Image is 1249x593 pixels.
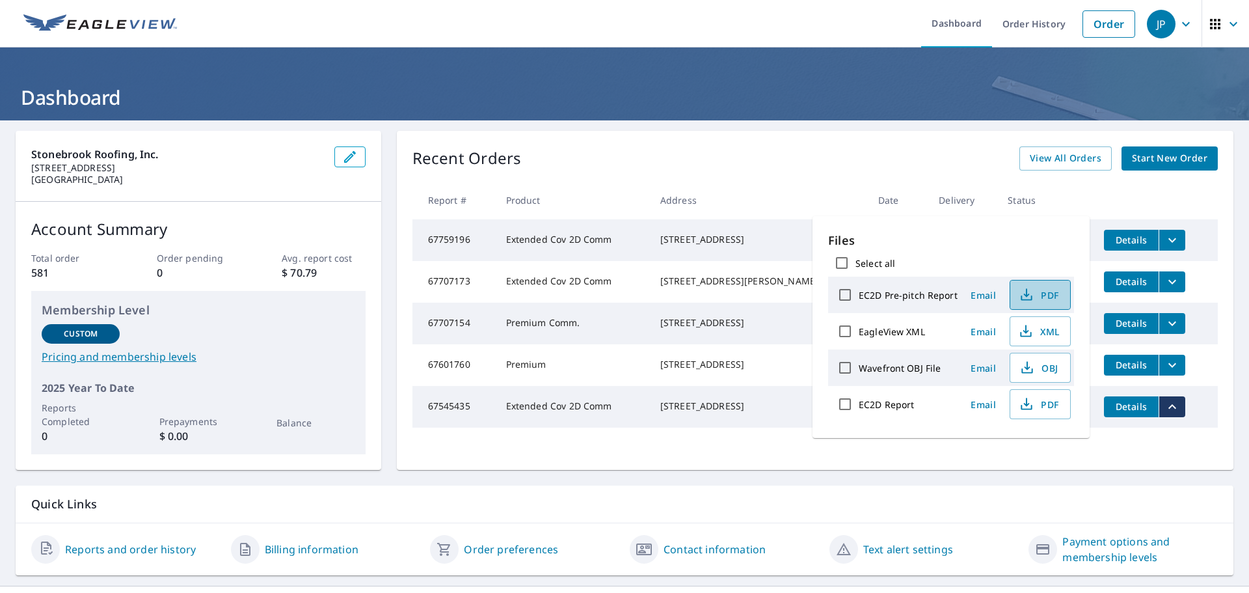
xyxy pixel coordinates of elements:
[1030,150,1101,167] span: View All Orders
[496,344,650,386] td: Premium
[64,328,98,340] p: Custom
[968,325,999,338] span: Email
[412,146,522,171] p: Recent Orders
[1159,396,1185,417] button: filesDropdownBtn-67545435
[1112,317,1151,329] span: Details
[31,496,1218,512] p: Quick Links
[31,162,324,174] p: [STREET_ADDRESS]
[1112,359,1151,371] span: Details
[997,181,1094,219] th: Status
[1082,10,1135,38] a: Order
[496,261,650,303] td: Extended Cov 2D Comm
[159,415,237,428] p: Prepayments
[660,233,857,246] div: [STREET_ADDRESS]
[1132,150,1207,167] span: Start New Order
[1104,230,1159,251] button: detailsBtn-67759196
[496,303,650,344] td: Premium Comm.
[868,181,929,219] th: Date
[157,251,240,265] p: Order pending
[1159,230,1185,251] button: filesDropdownBtn-67759196
[282,265,365,281] p: $ 70.79
[412,303,496,344] td: 67707154
[1104,355,1159,376] button: detailsBtn-67601760
[1018,396,1060,412] span: PDF
[963,358,1004,378] button: Email
[1010,316,1071,346] button: XML
[1018,287,1060,303] span: PDF
[859,289,958,301] label: EC2D Pre-pitch Report
[968,398,999,411] span: Email
[42,380,355,396] p: 2025 Year To Date
[855,257,895,269] label: Select all
[496,219,650,261] td: Extended Cov 2D Comm
[1104,271,1159,292] button: detailsBtn-67707173
[963,322,1004,342] button: Email
[42,301,355,319] p: Membership Level
[1010,353,1071,383] button: OBJ
[1159,355,1185,376] button: filesDropdownBtn-67601760
[412,261,496,303] td: 67707173
[1159,271,1185,292] button: filesDropdownBtn-67707173
[412,344,496,386] td: 67601760
[16,84,1233,111] h1: Dashboard
[963,285,1004,305] button: Email
[660,400,857,413] div: [STREET_ADDRESS]
[664,542,766,557] a: Contact information
[1010,389,1071,419] button: PDF
[863,542,953,557] a: Text alert settings
[1104,313,1159,334] button: detailsBtn-67707154
[968,362,999,374] span: Email
[412,181,496,219] th: Report #
[1112,234,1151,246] span: Details
[157,265,240,281] p: 0
[828,232,1074,249] p: Files
[412,219,496,261] td: 67759196
[660,316,857,329] div: [STREET_ADDRESS]
[928,181,997,219] th: Delivery
[1112,400,1151,413] span: Details
[859,325,925,338] label: EagleView XML
[282,251,365,265] p: Avg. report cost
[963,394,1004,415] button: Email
[496,181,650,219] th: Product
[1018,360,1060,376] span: OBJ
[660,275,857,288] div: [STREET_ADDRESS][PERSON_NAME]
[31,251,114,265] p: Total order
[1104,396,1159,417] button: detailsBtn-67545435
[42,428,120,444] p: 0
[650,181,868,219] th: Address
[1018,324,1060,339] span: XML
[1121,146,1218,171] a: Start New Order
[660,358,857,371] div: [STREET_ADDRESS]
[1019,146,1112,171] a: View All Orders
[276,416,355,430] p: Balance
[1159,313,1185,334] button: filesDropdownBtn-67707154
[859,362,941,374] label: Wavefront OBJ File
[265,542,358,557] a: Billing information
[31,265,114,281] p: 581
[159,428,237,444] p: $ 0.00
[1010,280,1071,310] button: PDF
[1112,275,1151,288] span: Details
[65,542,196,557] a: Reports and order history
[496,386,650,428] td: Extended Cov 2D Comm
[31,146,324,162] p: Stonebrook Roofing, Inc.
[1062,534,1218,565] a: Payment options and membership levels
[42,401,120,428] p: Reports Completed
[1147,10,1175,38] div: JP
[23,14,177,34] img: EV Logo
[968,289,999,301] span: Email
[464,542,558,557] a: Order preferences
[412,386,496,428] td: 67545435
[31,217,366,241] p: Account Summary
[31,174,324,186] p: [GEOGRAPHIC_DATA]
[859,398,914,411] label: EC2D Report
[42,349,355,365] a: Pricing and membership levels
